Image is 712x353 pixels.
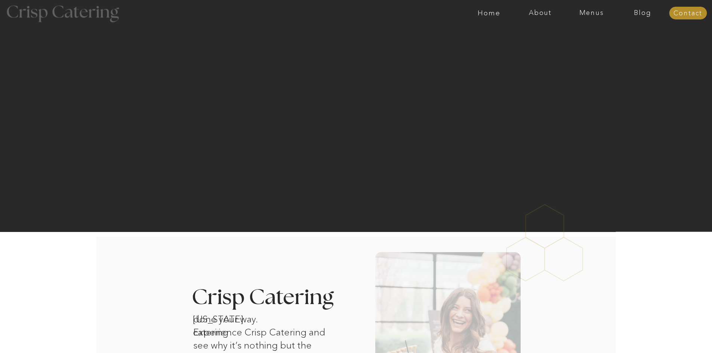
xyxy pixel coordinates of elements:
[463,9,515,17] a: Home
[193,313,271,322] h1: [US_STATE] catering
[192,287,353,309] h3: Crisp Catering
[566,9,617,17] a: Menus
[617,9,668,17] a: Blog
[669,10,707,17] a: Contact
[515,9,566,17] a: About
